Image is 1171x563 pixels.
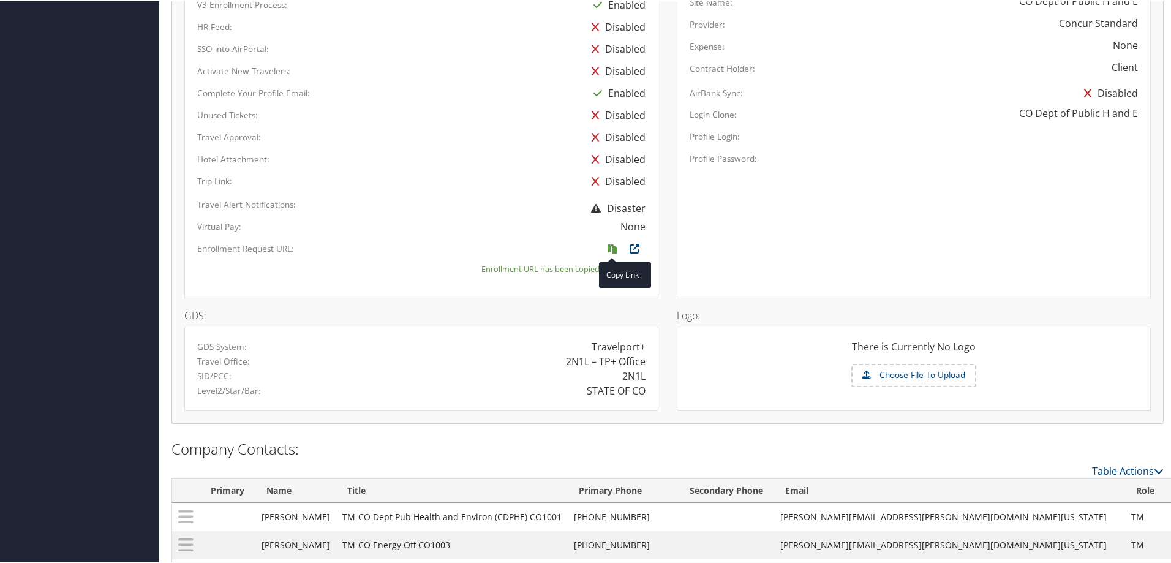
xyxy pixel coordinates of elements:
label: HR Feed: [197,20,232,32]
td: [PERSON_NAME][EMAIL_ADDRESS][PERSON_NAME][DOMAIN_NAME][US_STATE] [774,530,1125,558]
h2: Company Contacts: [171,437,1164,458]
label: Choose File To Upload [853,364,975,385]
th: Title [336,478,568,502]
th: Role [1125,478,1165,502]
label: Activate New Travelers: [197,64,290,76]
label: Virtual Pay: [197,219,241,232]
div: Disabled [1078,81,1138,103]
div: 2N1L – TP+ Office [566,353,646,368]
label: Contract Holder: [690,61,755,74]
th: Email [774,478,1125,502]
td: [PERSON_NAME][EMAIL_ADDRESS][PERSON_NAME][DOMAIN_NAME][US_STATE] [774,502,1125,530]
div: CO Dept of Public H and E [1019,105,1138,119]
th: Name [255,478,336,502]
td: TM [1125,530,1165,558]
h4: Logo: [677,309,1151,319]
td: [PHONE_NUMBER] [568,502,679,530]
label: SSO into AirPortal: [197,42,269,54]
label: Level2/Star/Bar: [197,384,261,396]
th: Primary [200,478,255,502]
label: Travel Office: [197,354,250,366]
div: Enabled [587,81,646,103]
td: [PERSON_NAME] [255,530,336,558]
small: Enrollment URL has been copied to clipboard [481,262,646,274]
div: Disabled [585,103,646,125]
div: There is Currently No Logo [690,338,1138,363]
label: Trip Link: [197,174,232,186]
div: None [1113,37,1138,51]
a: Table Actions [1092,463,1164,477]
label: Travel Alert Notifications: [197,197,296,210]
div: None [620,218,646,233]
div: Travelport+ [592,338,646,353]
td: TM-CO Dept Pub Health and Environ (CDPHE) CO1001 [336,502,568,530]
label: Login Clone: [690,107,737,119]
td: TM-CO Energy Off CO1003 [336,530,568,558]
label: Hotel Attachment: [197,152,269,164]
div: Disabled [585,147,646,169]
div: Disabled [585,15,646,37]
div: Concur Standard [1059,15,1138,29]
div: Client [1112,59,1138,74]
span: Disaster [585,200,646,214]
label: AirBank Sync: [690,86,743,98]
div: STATE OF CO [587,382,646,397]
td: TM [1125,502,1165,530]
td: [PHONE_NUMBER] [568,530,679,558]
div: Disabled [585,37,646,59]
label: Unused Tickets: [197,108,258,120]
h4: GDS: [184,309,658,319]
label: Provider: [690,17,725,29]
th: Primary Phone [568,478,679,502]
div: Disabled [585,59,646,81]
td: [PERSON_NAME] [255,502,336,530]
label: Profile Login: [690,129,740,142]
div: Disabled [585,125,646,147]
div: Disabled [585,169,646,191]
th: Secondary Phone [679,478,774,502]
label: Travel Approval: [197,130,261,142]
label: Profile Password: [690,151,757,164]
label: Expense: [690,39,725,51]
label: SID/PCC: [197,369,232,381]
label: Complete Your Profile Email: [197,86,310,98]
label: Enrollment Request URL: [197,241,294,254]
div: 2N1L [622,368,646,382]
label: GDS System: [197,339,247,352]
